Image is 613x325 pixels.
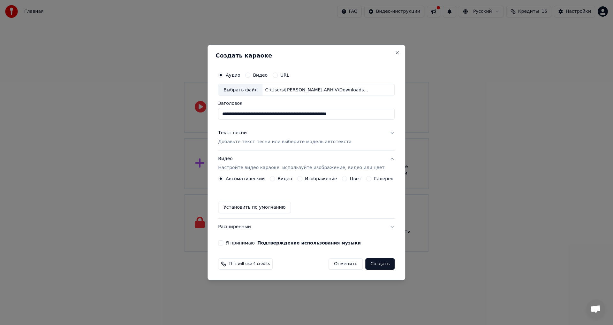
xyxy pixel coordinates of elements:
[277,176,292,181] label: Видео
[218,165,384,171] p: Настройте видео караоке: используйте изображение, видео или цвет
[257,241,361,245] button: Я принимаю
[218,151,395,176] button: ВидеоНастройте видео караоке: используйте изображение, видео или цвет
[226,176,265,181] label: Автоматический
[329,258,363,270] button: Отменить
[218,139,352,145] p: Добавьте текст песни или выберите модель автотекста
[218,101,395,106] label: Заголовок
[226,241,361,245] label: Я принимаю
[216,53,397,58] h2: Создать караоке
[218,176,395,218] div: ВидеоНастройте видео караоке: используйте изображение, видео или цвет
[218,130,247,136] div: Текст песни
[218,202,291,213] button: Установить по умолчанию
[218,84,262,96] div: Выбрать файл
[218,219,395,235] button: Расширенный
[229,261,270,267] span: This will use 4 credits
[218,125,395,151] button: Текст песниДобавьте текст песни или выберите модель автотекста
[305,176,337,181] label: Изображение
[226,73,240,77] label: Аудио
[365,258,395,270] button: Создать
[280,73,289,77] label: URL
[374,176,394,181] label: Галерея
[350,176,361,181] label: Цвет
[218,156,384,171] div: Видео
[253,73,268,77] label: Видео
[262,87,371,93] div: C:\Users\[PERSON_NAME].ARHIV\Downloads\[PERSON_NAME], ВИА Ваши Краши - Без детей_([DOMAIN_NAME]).mp3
